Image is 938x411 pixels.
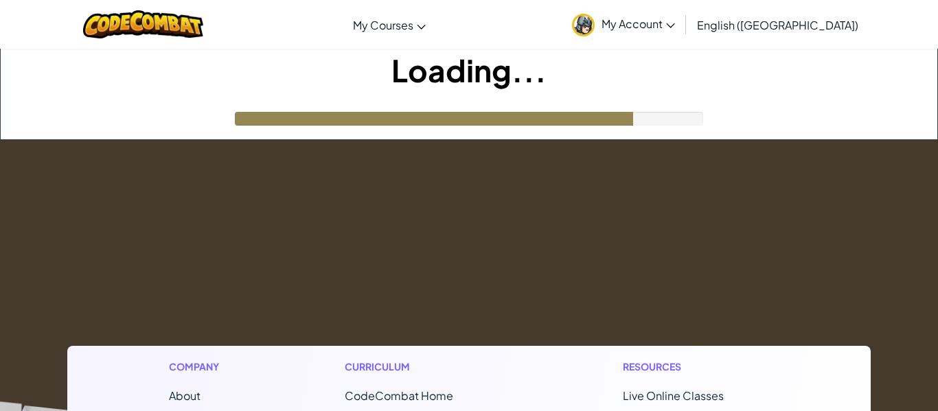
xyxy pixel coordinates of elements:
[169,360,233,374] h1: Company
[353,18,413,32] span: My Courses
[345,388,453,403] span: CodeCombat Home
[169,388,201,403] a: About
[572,14,595,36] img: avatar
[623,360,769,374] h1: Resources
[83,10,203,38] img: CodeCombat logo
[345,360,511,374] h1: Curriculum
[1,49,937,91] h1: Loading...
[346,6,433,43] a: My Courses
[623,388,724,403] a: Live Online Classes
[690,6,865,43] a: English ([GEOGRAPHIC_DATA])
[565,3,682,46] a: My Account
[602,16,675,31] span: My Account
[697,18,858,32] span: English ([GEOGRAPHIC_DATA])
